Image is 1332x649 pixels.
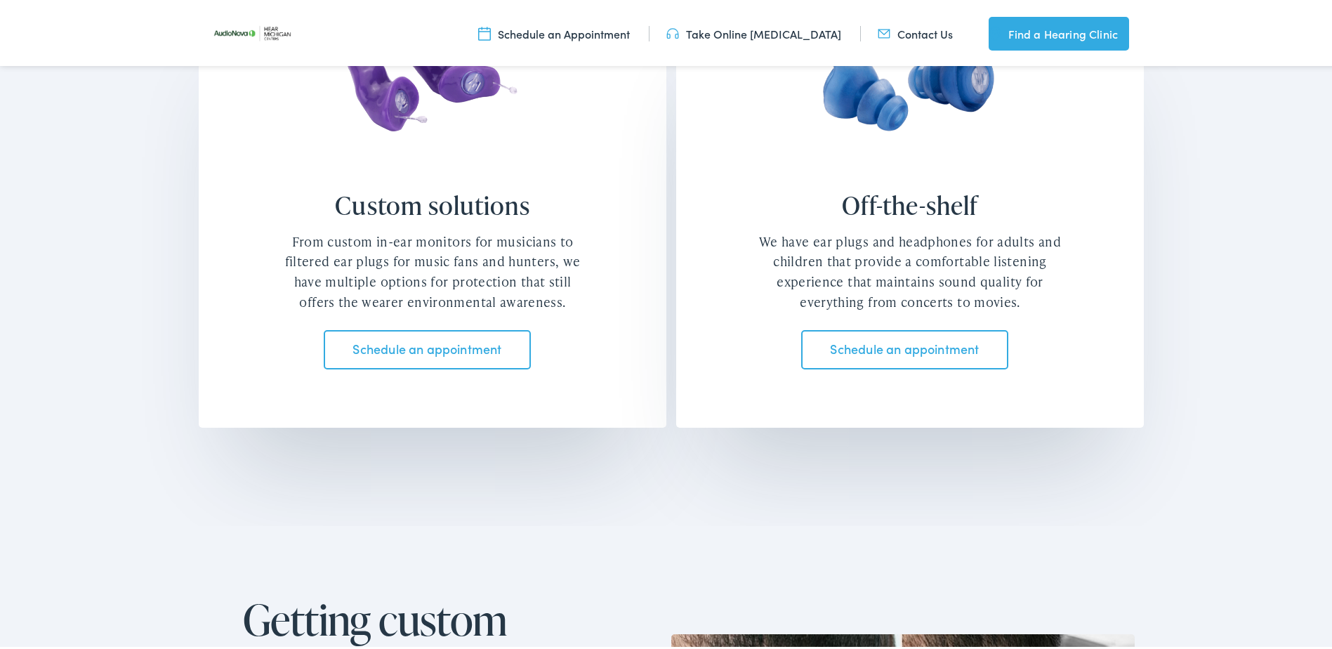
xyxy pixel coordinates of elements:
[989,22,1001,39] img: utility icon
[324,327,531,367] a: Schedule an appointment
[801,327,1008,367] a: Schedule an appointment
[478,23,491,39] img: utility icon
[756,229,1064,310] div: We have ear plugs and headphones for adults and children that provide a comfortable listening exp...
[278,229,587,310] div: From custom in-ear monitors for musicians to filtered ear plugs for music fans and hunters, we ha...
[666,23,679,39] img: utility icon
[478,23,630,39] a: Schedule an Appointment
[666,23,841,39] a: Take Online [MEDICAL_DATA]
[878,23,890,39] img: utility icon
[803,31,1018,168] img: Blue ear plugs offered by a hearing and audiology clinic in Michigan.
[278,188,587,218] h4: Custom solutions
[756,188,1064,218] h4: Off-the-shelf
[325,31,541,168] img: Two in-ear purple custom-fit hearing aids available at Hear Michigan Centers.
[989,14,1129,48] a: Find a Hearing Clinic
[878,23,953,39] a: Contact Us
